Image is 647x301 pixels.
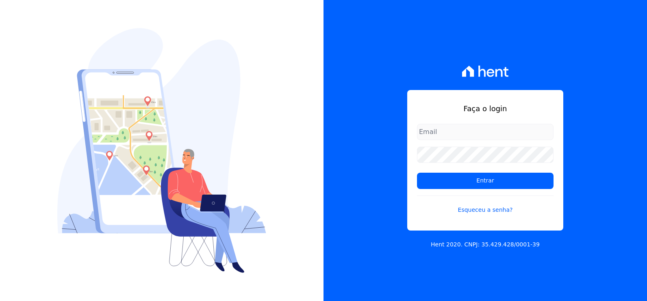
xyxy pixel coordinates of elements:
input: Entrar [417,173,554,189]
a: Esqueceu a senha? [417,196,554,214]
p: Hent 2020. CNPJ: 35.429.428/0001-39 [431,240,540,249]
img: Login [57,28,266,273]
h1: Faça o login [417,103,554,114]
input: Email [417,124,554,140]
